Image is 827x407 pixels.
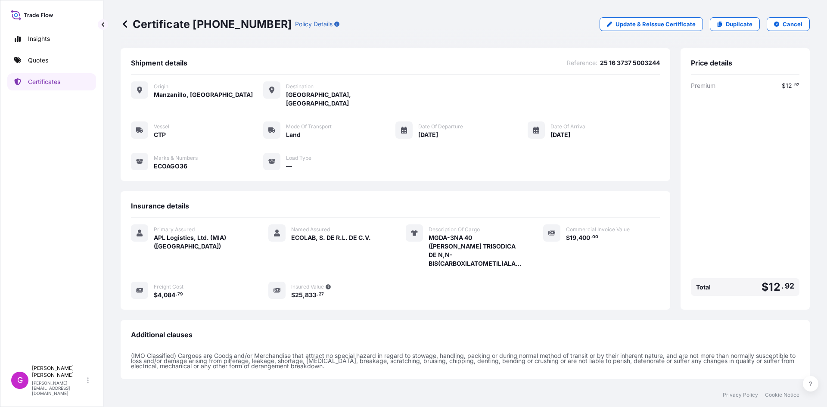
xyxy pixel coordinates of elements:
[696,283,711,292] span: Total
[7,73,96,90] a: Certificates
[566,235,570,241] span: $
[550,123,587,130] span: Date of Arrival
[762,282,768,292] span: $
[319,293,324,296] span: 27
[32,365,85,379] p: [PERSON_NAME] [PERSON_NAME]
[291,283,324,290] span: Insured Value
[177,293,183,296] span: 79
[567,59,597,67] span: Reference :
[794,84,799,87] span: 92
[286,130,301,139] span: Land
[305,292,317,298] span: 833
[793,84,794,87] span: .
[786,83,792,89] span: 12
[131,59,187,67] span: Shipment details
[154,162,187,171] span: ECOAGO36
[429,226,480,233] span: Description Of Cargo
[286,83,314,90] span: Destination
[131,353,799,369] p: (IMO Classified) Cargoes are Goods and/or Merchandise that attract no special hazard in regard to...
[768,282,780,292] span: 12
[723,391,758,398] a: Privacy Policy
[32,380,85,396] p: [PERSON_NAME][EMAIL_ADDRESS][DOMAIN_NAME]
[286,90,395,108] span: [GEOGRAPHIC_DATA], [GEOGRAPHIC_DATA]
[418,123,463,130] span: Date of Departure
[765,391,799,398] a: Cookie Notice
[154,233,248,251] span: APL Logistics, Ltd. (MIA) ([GEOGRAPHIC_DATA])
[164,292,175,298] span: 084
[28,78,60,86] p: Certificates
[691,81,715,90] span: Premium
[291,226,330,233] span: Named Assured
[782,83,786,89] span: $
[317,293,318,296] span: .
[286,123,332,130] span: Mode of Transport
[286,155,311,162] span: Load Type
[162,292,164,298] span: ,
[600,17,703,31] a: Update & Reissue Certificate
[600,59,660,67] span: 25 16 3737 5003244
[578,235,590,241] span: 400
[591,236,592,239] span: .
[176,293,177,296] span: .
[291,292,295,298] span: $
[286,162,292,171] span: —
[154,123,169,130] span: Vessel
[28,34,50,43] p: Insights
[785,283,794,289] span: 92
[570,235,576,241] span: 19
[767,17,810,31] button: Cancel
[576,235,578,241] span: ,
[131,202,189,210] span: Insurance details
[7,52,96,69] a: Quotes
[550,130,570,139] span: [DATE]
[418,130,438,139] span: [DATE]
[121,17,292,31] p: Certificate [PHONE_NUMBER]
[154,292,158,298] span: $
[781,283,784,289] span: .
[691,59,732,67] span: Price details
[154,83,168,90] span: Origin
[783,20,802,28] p: Cancel
[17,376,23,385] span: G
[726,20,752,28] p: Duplicate
[295,20,333,28] p: Policy Details
[154,283,183,290] span: Freight Cost
[28,56,48,65] p: Quotes
[616,20,696,28] p: Update & Reissue Certificate
[158,292,162,298] span: 4
[710,17,760,31] a: Duplicate
[154,155,198,162] span: Marks & Numbers
[429,233,522,268] span: MGDA-3NA 40 ([PERSON_NAME] TRISODICA DE N,N-BIS(CARBOXILATOMETIL)ALANINA)
[592,236,598,239] span: 00
[295,292,303,298] span: 25
[154,226,195,233] span: Primary Assured
[154,90,253,99] span: Manzanillo, [GEOGRAPHIC_DATA]
[303,292,305,298] span: ,
[291,233,371,242] span: ECOLAB, S. DE R.L. DE C.V.
[154,130,166,139] span: CTP
[131,330,193,339] span: Additional clauses
[7,30,96,47] a: Insights
[566,226,630,233] span: Commercial Invoice Value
